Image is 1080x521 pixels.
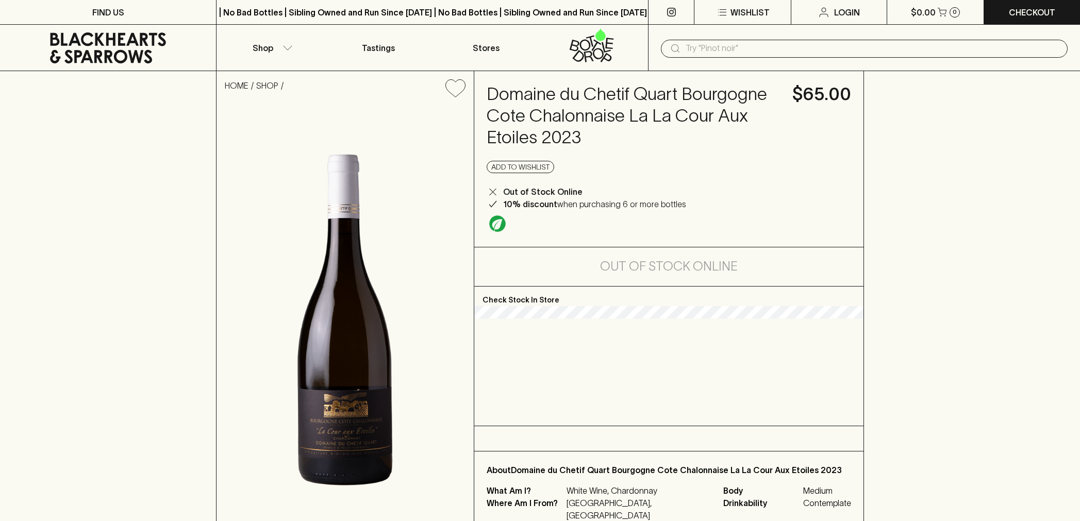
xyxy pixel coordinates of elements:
[474,287,863,306] p: Check Stock In Store
[433,25,540,71] a: Stores
[225,81,248,90] a: HOME
[953,9,957,15] p: 0
[730,6,770,19] p: Wishlist
[803,497,851,509] span: Contemplate
[92,6,124,19] p: FIND US
[911,6,936,19] p: $0.00
[253,42,273,54] p: Shop
[723,484,801,497] span: Body
[487,83,780,148] h4: Domaine du Chetif Quart Bourgogne Cote Chalonnaise La La Cour Aux Etoiles 2023
[487,213,508,234] a: Organic
[441,75,470,102] button: Add to wishlist
[723,497,801,509] span: Drinkability
[489,215,506,232] img: Organic
[503,198,686,210] p: when purchasing 6 or more bottles
[503,186,583,198] p: Out of Stock Online
[324,25,432,71] a: Tastings
[792,83,851,105] h4: $65.00
[600,258,738,275] h5: Out of Stock Online
[834,6,860,19] p: Login
[567,484,711,497] p: White Wine, Chardonnay
[686,40,1059,57] input: Try "Pinot noir"
[487,161,554,173] button: Add to wishlist
[503,199,557,209] b: 10% discount
[487,484,564,497] p: What Am I?
[803,484,851,497] span: Medium
[487,464,851,476] p: About Domaine du Chetif Quart Bourgogne Cote Chalonnaise La La Cour Aux Etoiles 2023
[256,81,278,90] a: SHOP
[362,42,395,54] p: Tastings
[217,25,324,71] button: Shop
[473,42,500,54] p: Stores
[1009,6,1055,19] p: Checkout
